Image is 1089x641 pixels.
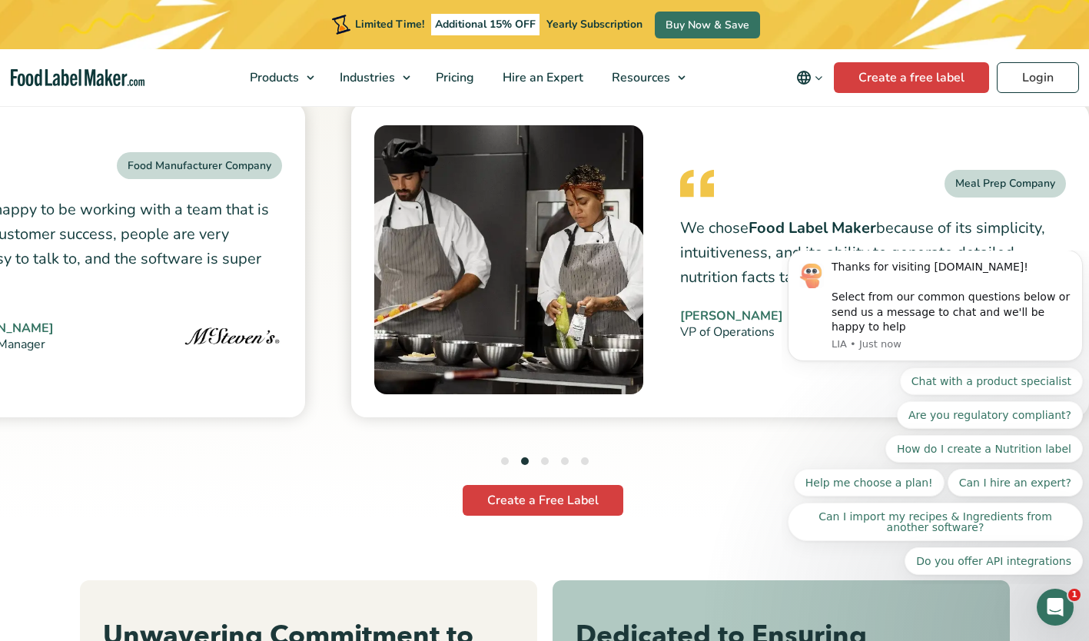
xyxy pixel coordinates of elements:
button: 3 of 5 [541,457,549,465]
p: Message from LIA, sent Just now [50,87,290,101]
div: Message content [50,9,290,85]
a: Products [236,49,322,106]
span: Yearly Subscription [546,17,642,32]
div: Quick reply options [6,117,301,324]
span: 1 [1068,589,1081,601]
a: Resources [598,49,693,106]
p: We chose because of its simplicity, intuitiveness, and its ability to generate detailed nutrition... [680,216,1066,290]
button: Quick reply: Help me choose a plan! [12,218,163,246]
button: Change language [785,62,834,93]
a: Hire an Expert [489,49,594,106]
a: Industries [326,49,418,106]
button: Quick reply: Chat with a product specialist [118,117,301,144]
img: Profile image for LIA [18,13,42,38]
button: 1 of 5 [501,457,509,465]
button: 4 of 5 [561,457,569,465]
button: Quick reply: Can I hire an expert? [166,218,301,246]
button: Quick reply: Are you regulatory compliant? [115,151,301,178]
button: Quick reply: Can I import my recipes & Ingredients from another software? [6,252,301,291]
iframe: Intercom live chat [1037,589,1074,626]
button: Quick reply: How do I create a Nutrition label [104,184,301,212]
span: Products [245,69,300,86]
span: Industries [335,69,397,86]
div: Thanks for visiting [DOMAIN_NAME]! Select from our common questions below or send us a message to... [50,9,290,85]
span: Resources [607,69,672,86]
a: Login [997,62,1079,93]
div: Meal Prep Company [945,170,1066,197]
iframe: Intercom notifications message [782,251,1089,584]
a: Pricing [422,49,485,106]
small: VP of Operations [680,326,783,338]
button: Quick reply: Do you offer API integrations [123,297,301,324]
button: 5 of 5 [581,457,589,465]
a: Buy Now & Save [655,12,760,38]
a: Create a Free Label [463,485,623,516]
div: Food Manufacturer Company [117,152,282,179]
span: Pricing [431,69,476,86]
button: 2 of 5 [521,457,529,465]
span: Limited Time! [355,17,424,32]
a: Create a free label [834,62,989,93]
span: Additional 15% OFF [431,14,540,35]
strong: Food Label Maker [749,218,876,238]
a: Food Label Maker homepage [11,69,145,87]
cite: [PERSON_NAME] [680,310,783,322]
span: Hire an Expert [498,69,585,86]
